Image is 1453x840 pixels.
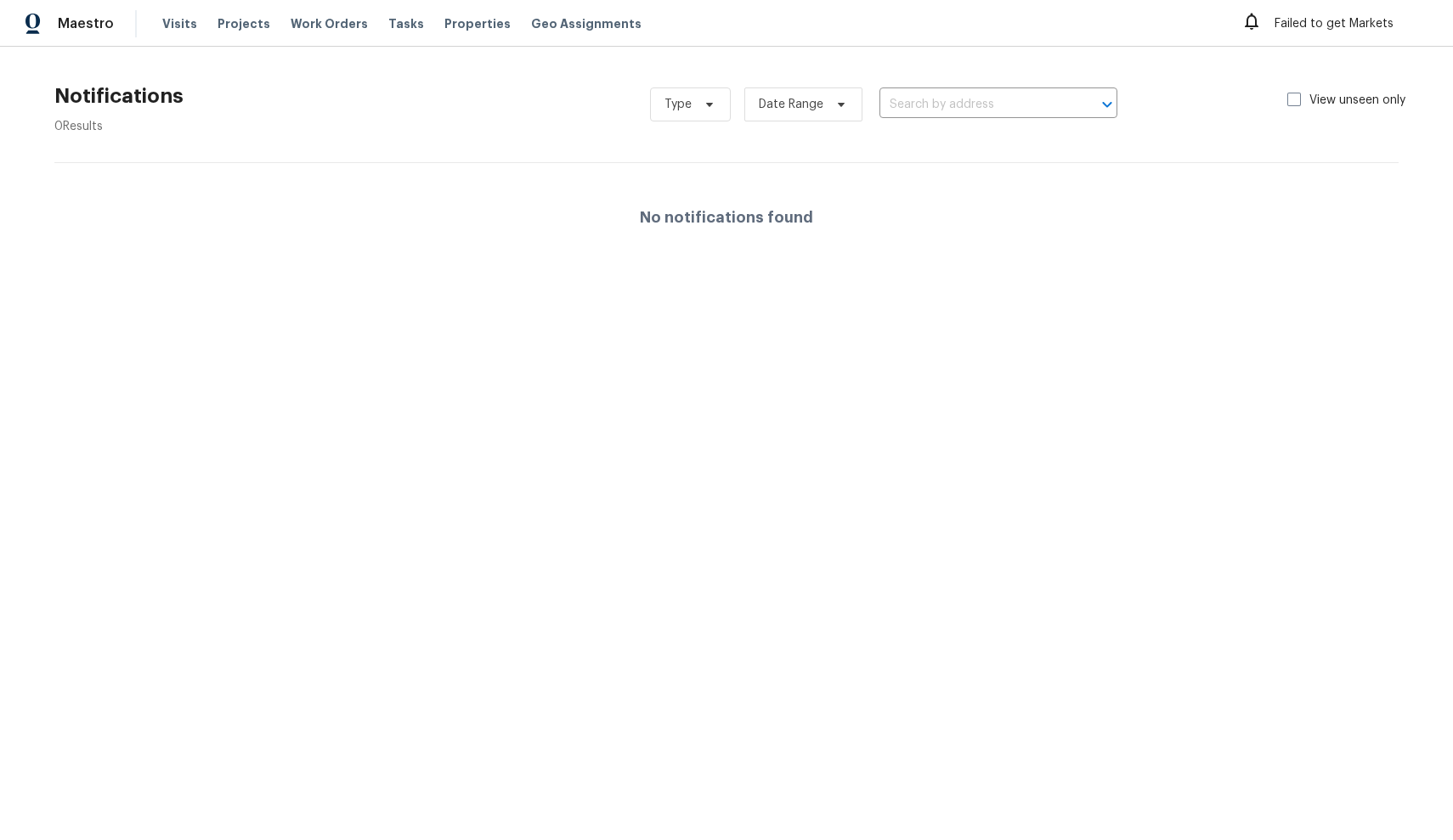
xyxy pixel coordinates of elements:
span: Projects [218,15,270,32]
span: Maestro [58,15,114,32]
span: Tasks [388,18,424,30]
span: Geo Assignments [531,15,642,32]
div: Failed to get Markets [1241,10,1428,37]
span: Properties [444,15,511,32]
span: Work Orders [291,15,368,32]
span: Date Range [759,96,823,113]
span: Visits [162,15,197,32]
input: Search by address [879,92,1070,118]
div: 0 Results [54,118,184,135]
button: Open [1095,93,1119,116]
h2: Notifications [54,87,184,104]
span: Type [664,96,692,113]
h4: No notifications found [640,209,813,226]
label: View unseen only [1287,92,1426,109]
